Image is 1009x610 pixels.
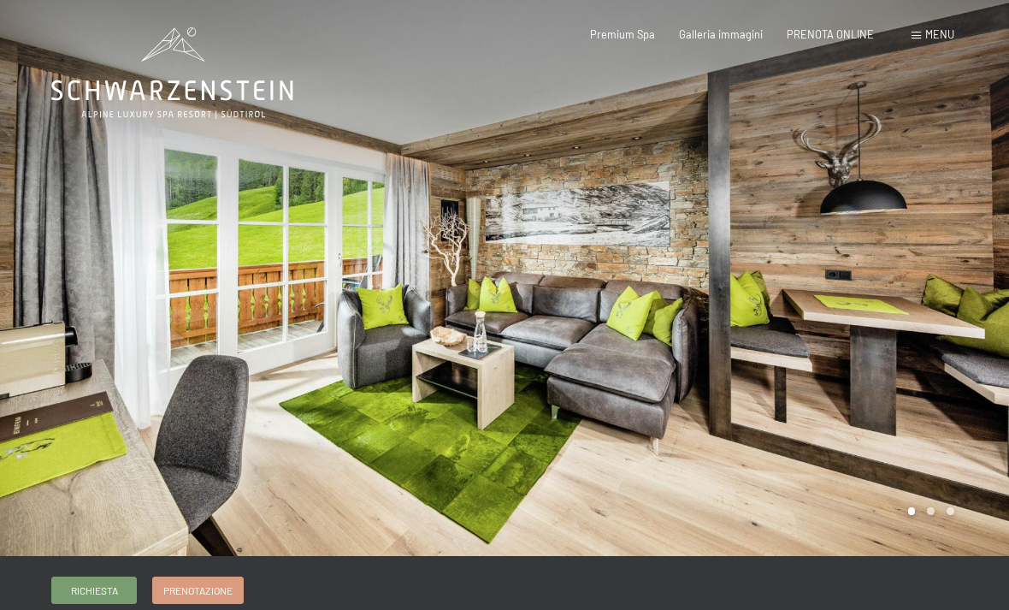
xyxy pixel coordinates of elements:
[679,27,763,41] a: Galleria immagini
[71,583,118,598] span: Richiesta
[787,27,874,41] a: PRENOTA ONLINE
[590,27,655,41] a: Premium Spa
[52,577,136,603] a: Richiesta
[153,577,243,603] a: Prenotazione
[163,583,233,598] span: Prenotazione
[925,27,954,41] span: Menu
